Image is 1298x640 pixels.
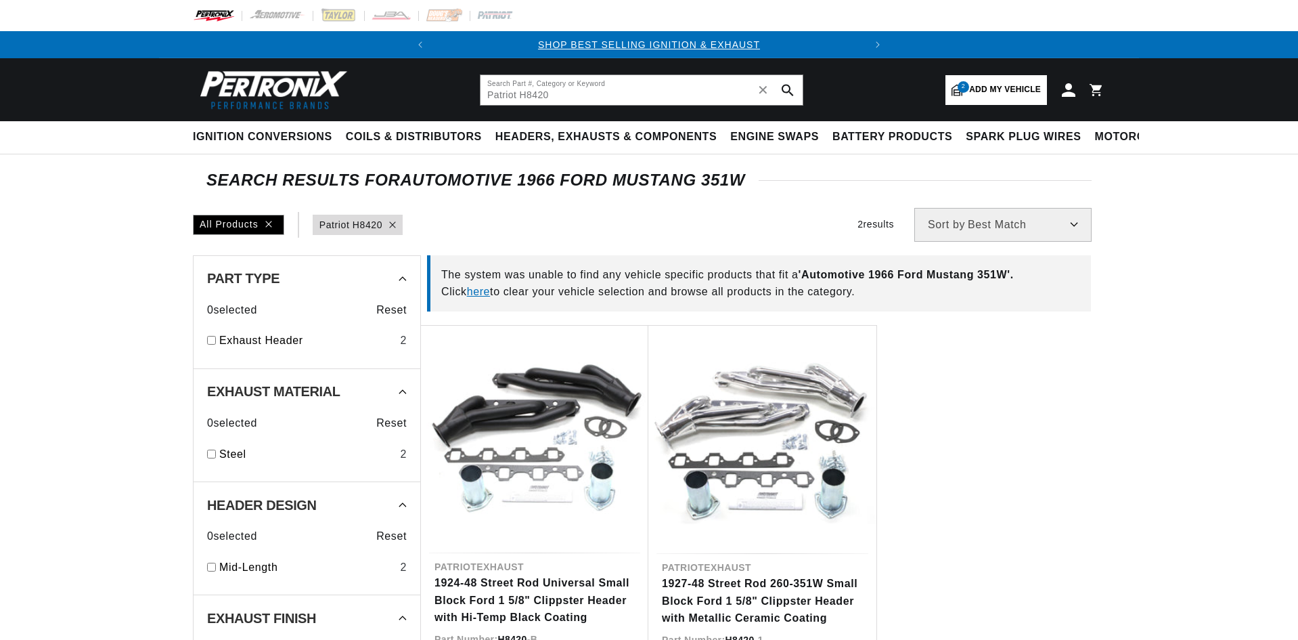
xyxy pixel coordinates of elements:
button: search button [773,75,803,105]
div: Announcement [434,37,864,52]
button: Translation missing: en.sections.announcements.next_announcement [864,31,891,58]
div: 2 [400,559,407,576]
span: Reset [376,414,407,432]
span: Sort by [928,219,965,230]
summary: Spark Plug Wires [959,121,1088,153]
span: 2 [958,81,969,93]
button: Translation missing: en.sections.announcements.previous_announcement [407,31,434,58]
a: here [467,286,490,297]
summary: Coils & Distributors [339,121,489,153]
span: Motorcycle [1095,130,1176,144]
span: Exhaust Finish [207,612,316,625]
summary: Headers, Exhausts & Components [489,121,723,153]
a: Mid-Length [219,559,395,576]
span: Spark Plug Wires [966,130,1081,144]
div: All Products [193,215,284,235]
span: Ignition Conversions [193,130,332,144]
summary: Engine Swaps [723,121,826,153]
span: 0 selected [207,301,257,319]
div: The system was unable to find any vehicle specific products that fit a Click to clear your vehicl... [427,255,1091,312]
a: SHOP BEST SELLING IGNITION & EXHAUST [538,39,760,50]
div: 1 of 2 [434,37,864,52]
a: 2Add my vehicle [945,75,1047,105]
a: 1927-48 Street Rod 260-351W Small Block Ford 1 5/8" Clippster Header with Metallic Ceramic Coating [662,575,863,627]
span: 0 selected [207,414,257,432]
span: Reset [376,528,407,545]
span: 0 selected [207,528,257,545]
div: 2 [400,332,407,349]
summary: Ignition Conversions [193,121,339,153]
div: SEARCH RESULTS FOR Automotive 1966 Ford Mustang 351W [206,173,1092,187]
a: Patriot H8420 [319,217,382,232]
a: Exhaust Header [219,332,395,349]
a: Steel [219,446,395,463]
span: Exhaust Material [207,385,340,398]
span: Reset [376,301,407,319]
span: 2 results [857,219,894,230]
summary: Motorcycle [1088,121,1182,153]
span: Coils & Distributors [346,130,482,144]
span: Engine Swaps [730,130,819,144]
img: Pertronix [193,66,349,113]
span: Battery Products [832,130,952,144]
span: Add my vehicle [969,83,1041,96]
span: Headers, Exhausts & Components [495,130,717,144]
div: 2 [400,446,407,463]
summary: Battery Products [826,121,959,153]
span: Header Design [207,498,317,512]
slideshow-component: Translation missing: en.sections.announcements.announcement_bar [159,31,1139,58]
a: 1924-48 Street Rod Universal Small Block Ford 1 5/8" Clippster Header with Hi-Temp Black Coating [434,574,635,626]
input: Search Part #, Category or Keyword [480,75,803,105]
span: ' Automotive 1966 Ford Mustang 351W '. [799,269,1014,280]
span: Part Type [207,272,279,285]
select: Sort by [914,208,1092,242]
